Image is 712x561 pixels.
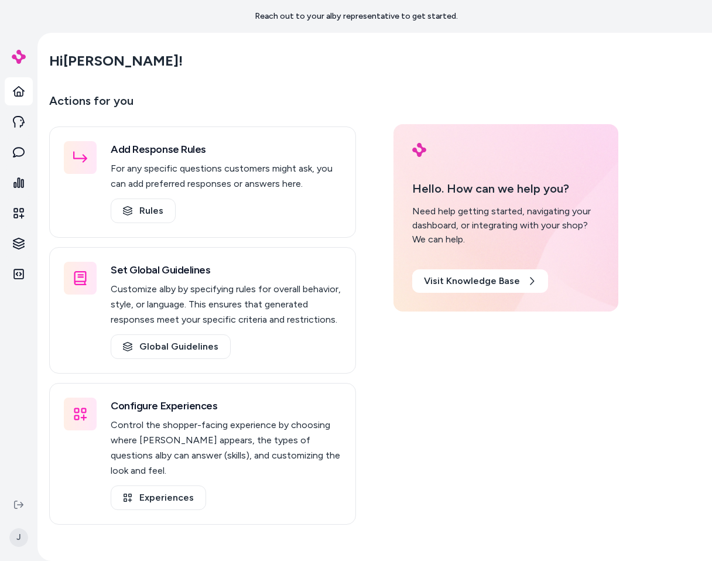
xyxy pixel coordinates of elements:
[7,519,30,556] button: J
[9,528,28,547] span: J
[111,418,341,478] p: Control the shopper-facing experience by choosing where [PERSON_NAME] appears, the types of quest...
[111,334,231,359] a: Global Guidelines
[111,199,176,223] a: Rules
[49,91,356,119] p: Actions for you
[412,204,600,247] div: Need help getting started, navigating your dashboard, or integrating with your shop? We can help.
[111,282,341,327] p: Customize alby by specifying rules for overall behavior, style, or language. This ensures that ge...
[412,143,426,157] img: alby Logo
[12,50,26,64] img: alby Logo
[412,180,600,197] p: Hello. How can we help you?
[111,398,341,414] h3: Configure Experiences
[255,11,458,22] p: Reach out to your alby representative to get started.
[111,262,341,278] h3: Set Global Guidelines
[412,269,548,293] a: Visit Knowledge Base
[111,161,341,191] p: For any specific questions customers might ask, you can add preferred responses or answers here.
[49,52,183,70] h2: Hi [PERSON_NAME] !
[111,141,341,158] h3: Add Response Rules
[111,485,206,510] a: Experiences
